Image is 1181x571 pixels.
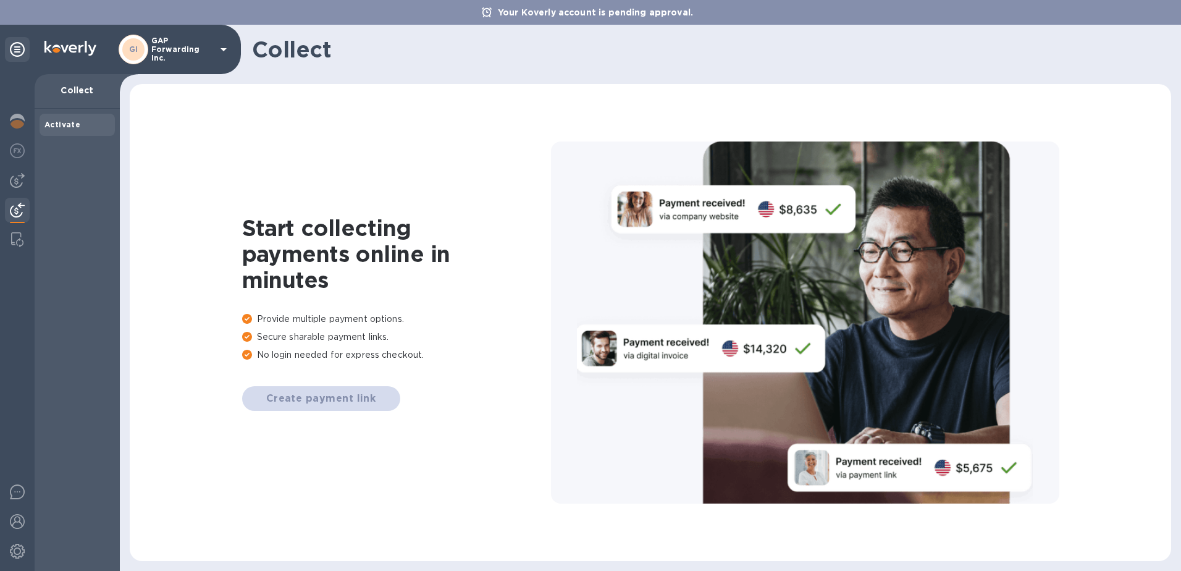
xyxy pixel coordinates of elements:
[242,331,551,344] p: Secure sharable payment links.
[44,41,96,56] img: Logo
[129,44,138,54] b: GI
[252,36,1161,62] h1: Collect
[492,6,699,19] p: Your Koverly account is pending approval.
[44,84,110,96] p: Collect
[242,313,551,326] p: Provide multiple payment options.
[44,120,80,129] b: Activate
[242,349,551,362] p: No login needed for express checkout.
[242,215,551,293] h1: Start collecting payments online in minutes
[151,36,213,62] p: GAP Forwarding Inc.
[10,143,25,158] img: Foreign exchange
